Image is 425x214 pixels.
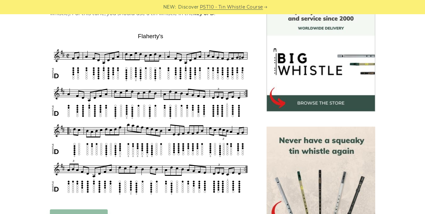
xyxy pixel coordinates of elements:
span: NEW: [163,3,176,11]
a: PST10 - Tin Whistle Course [200,3,263,11]
img: BigWhistle Tin Whistle Store [266,3,375,111]
img: Flaherty's Tin Whistle Tabs & Sheet Music [50,31,251,196]
span: Discover [178,3,199,11]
